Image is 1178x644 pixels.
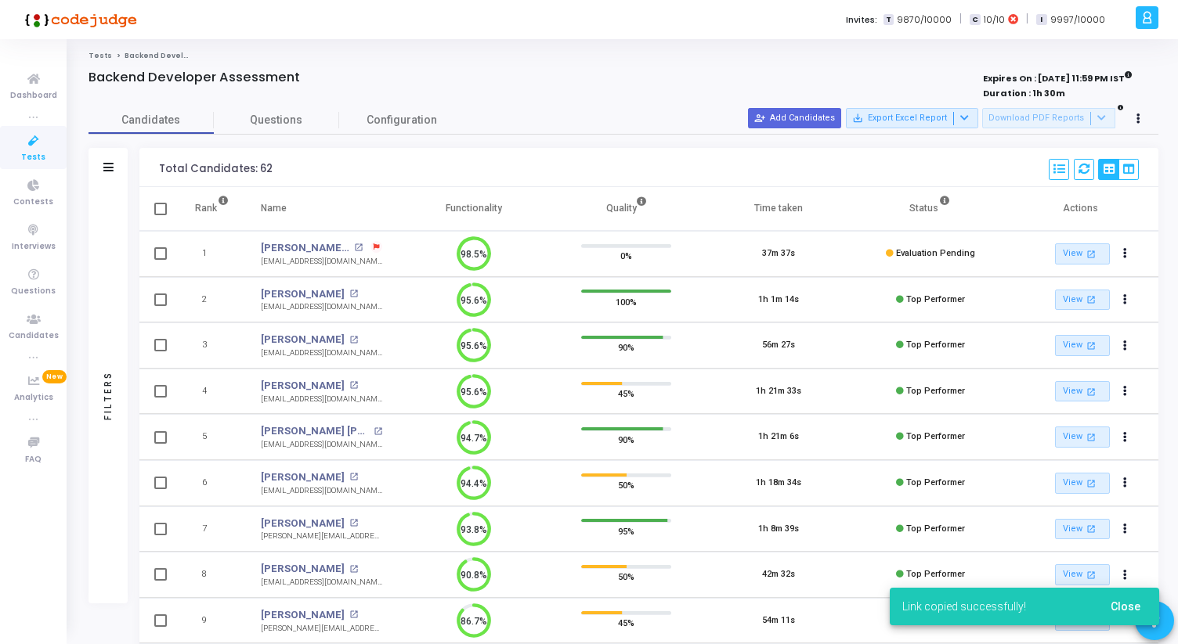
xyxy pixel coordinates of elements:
[1114,518,1136,540] button: Actions
[906,523,965,534] span: Top Performer
[12,240,56,254] span: Interviews
[1006,187,1158,231] th: Actions
[179,231,245,277] td: 1
[261,470,345,485] a: [PERSON_NAME]
[1085,430,1098,444] mat-icon: open_in_new
[101,309,115,481] div: Filters
[1055,243,1110,264] a: View
[261,378,345,394] a: [PERSON_NAME]
[758,523,799,536] div: 1h 8m 39s
[1085,522,1098,535] mat-icon: open_in_new
[261,301,382,313] div: [EMAIL_ADDRESS][DOMAIN_NAME]
[1055,473,1110,494] a: View
[179,277,245,323] td: 2
[89,70,300,85] h4: Backend Developer Assessment
[1085,568,1098,581] mat-icon: open_in_new
[902,599,1026,614] span: Link copied successfully!
[179,460,245,506] td: 6
[1055,381,1110,402] a: View
[906,294,965,304] span: Top Performer
[1055,290,1110,311] a: View
[89,112,214,128] span: Candidates
[983,68,1133,85] strong: Expires On : [DATE] 11:59 PM IST
[618,431,634,447] span: 90%
[756,477,801,490] div: 1h 18m 34s
[89,51,1158,61] nav: breadcrumb
[1055,564,1110,585] a: View
[1050,13,1105,27] span: 9997/10000
[349,610,358,619] mat-icon: open_in_new
[261,531,382,542] div: [PERSON_NAME][EMAIL_ADDRESS][DOMAIN_NAME]
[959,11,962,27] span: |
[159,163,273,175] div: Total Candidates: 62
[618,477,634,493] span: 50%
[618,523,634,538] span: 95%
[1114,473,1136,495] button: Actions
[1114,335,1136,357] button: Actions
[618,569,634,585] span: 50%
[883,14,894,26] span: T
[261,623,382,635] div: [PERSON_NAME][EMAIL_ADDRESS][DOMAIN_NAME]
[906,431,965,441] span: Top Performer
[1114,289,1136,311] button: Actions
[984,13,1005,27] span: 10/10
[20,4,137,35] img: logo
[13,196,53,209] span: Contests
[906,340,965,350] span: Top Performer
[179,552,245,598] td: 8
[762,247,795,261] div: 37m 37s
[261,577,382,588] div: [EMAIL_ADDRESS][DOMAIN_NAME]
[762,568,795,581] div: 42m 32s
[261,561,345,577] a: [PERSON_NAME]
[261,607,345,623] a: [PERSON_NAME]
[1085,339,1098,352] mat-icon: open_in_new
[349,290,358,298] mat-icon: open_in_new
[906,477,965,487] span: Top Performer
[261,332,345,347] a: [PERSON_NAME]
[367,112,437,128] span: Configuration
[349,381,358,390] mat-icon: open_in_new
[1111,600,1140,613] span: Close
[1085,477,1098,490] mat-icon: open_in_new
[349,565,358,574] mat-icon: open_in_new
[897,13,952,27] span: 9870/10000
[14,391,53,405] span: Analytics
[1055,519,1110,540] a: View
[896,248,975,258] span: Evaluation Pending
[616,293,637,309] span: 100%
[42,370,67,383] span: New
[620,248,632,264] span: 0%
[1114,426,1136,448] button: Actions
[618,386,634,401] span: 45%
[214,112,339,128] span: Questions
[398,187,550,231] th: Functionality
[1114,380,1136,402] button: Actions
[982,108,1115,128] button: Download PDF Reports
[983,87,1065,99] strong: Duration : 1h 30m
[855,187,1006,231] th: Status
[754,200,803,217] div: Time taken
[354,243,363,252] mat-icon: open_in_new
[261,347,382,359] div: [EMAIL_ADDRESS][DOMAIN_NAME]
[10,89,57,103] span: Dashboard
[758,430,799,444] div: 1h 21m 6s
[21,151,45,164] span: Tests
[179,414,245,460] td: 5
[261,485,382,497] div: [EMAIL_ADDRESS][DOMAIN_NAME]
[261,516,345,531] a: [PERSON_NAME]
[550,187,702,231] th: Quality
[349,473,358,481] mat-icon: open_in_new
[349,336,358,344] mat-icon: open_in_new
[261,286,345,302] a: [PERSON_NAME]
[1055,335,1110,356] a: View
[179,187,245,231] th: Rank
[1036,14,1046,26] span: I
[179,598,245,644] td: 9
[1098,159,1139,180] div: View Options
[1085,293,1098,306] mat-icon: open_in_new
[179,322,245,369] td: 3
[748,108,841,128] button: Add Candidates
[261,200,287,217] div: Name
[756,385,801,398] div: 1h 21m 33s
[261,394,382,405] div: [EMAIL_ADDRESS][DOMAIN_NAME]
